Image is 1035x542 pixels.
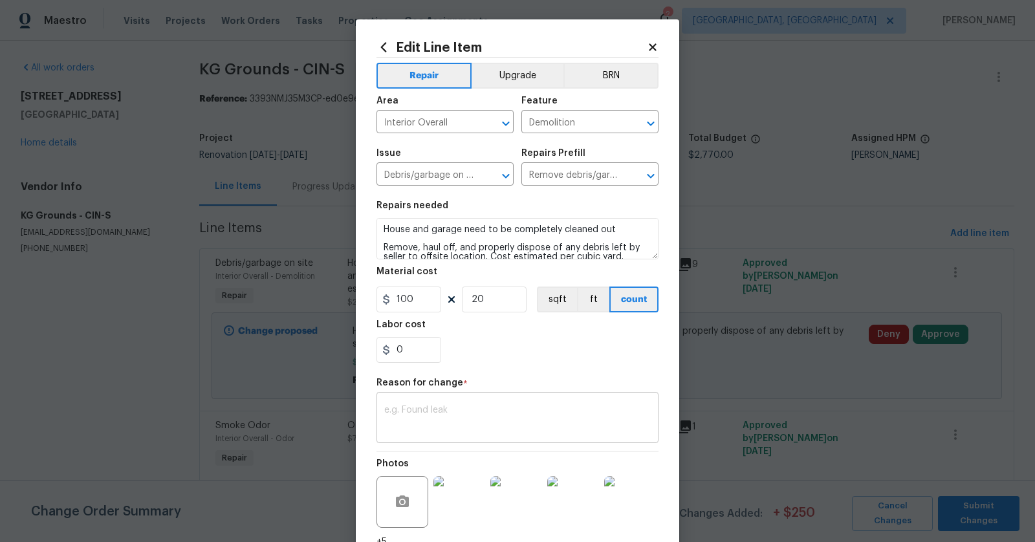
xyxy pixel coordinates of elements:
[642,114,660,133] button: Open
[376,459,409,468] h5: Photos
[497,167,515,185] button: Open
[537,287,577,312] button: sqft
[472,63,564,89] button: Upgrade
[376,218,659,259] textarea: House and garage need to be completely cleaned out Remove, haul off, and properly dispose of any ...
[521,149,585,158] h5: Repairs Prefill
[376,96,398,105] h5: Area
[521,96,558,105] h5: Feature
[376,320,426,329] h5: Labor cost
[376,267,437,276] h5: Material cost
[376,378,463,387] h5: Reason for change
[497,114,515,133] button: Open
[376,201,448,210] h5: Repairs needed
[577,287,609,312] button: ft
[563,63,659,89] button: BRN
[376,149,401,158] h5: Issue
[642,167,660,185] button: Open
[376,40,647,54] h2: Edit Line Item
[376,63,472,89] button: Repair
[609,287,659,312] button: count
